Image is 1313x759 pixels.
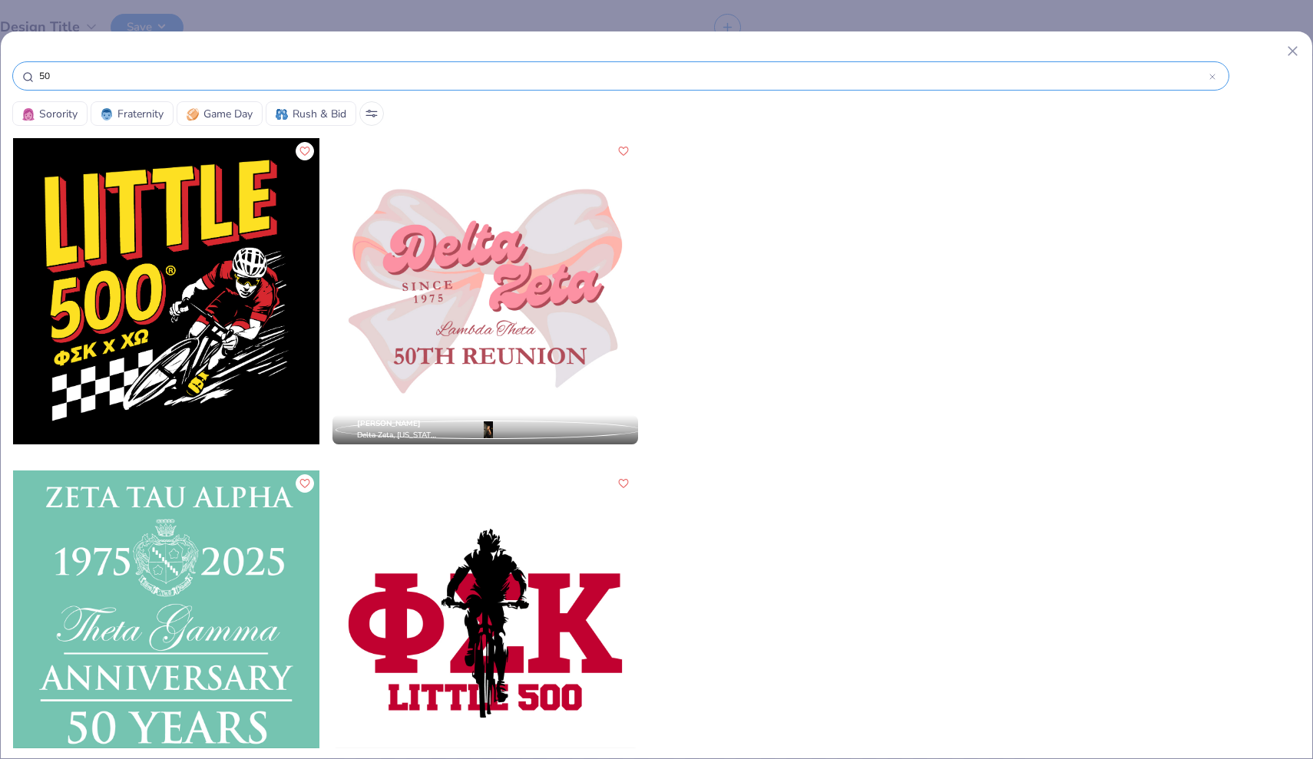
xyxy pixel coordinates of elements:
[296,474,314,493] button: Like
[276,108,288,120] img: Rush & Bid
[12,101,88,126] button: SororitySorority
[293,106,346,122] span: Rush & Bid
[187,108,199,120] img: Game Day
[266,101,356,126] button: Rush & BidRush & Bid
[101,108,113,120] img: Fraternity
[296,142,314,160] button: Like
[357,430,440,441] span: Delta Zeta, [US_STATE][GEOGRAPHIC_DATA]
[117,106,164,122] span: Fraternity
[357,418,421,429] span: [PERSON_NAME]
[203,106,253,122] span: Game Day
[39,106,78,122] span: Sorority
[38,68,1209,84] input: Try "Alpha"
[22,108,35,120] img: Sorority
[177,101,263,126] button: Game DayGame Day
[359,101,384,126] button: Sort Popup Button
[91,101,174,126] button: FraternityFraternity
[614,142,633,160] button: Like
[614,474,633,493] button: Like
